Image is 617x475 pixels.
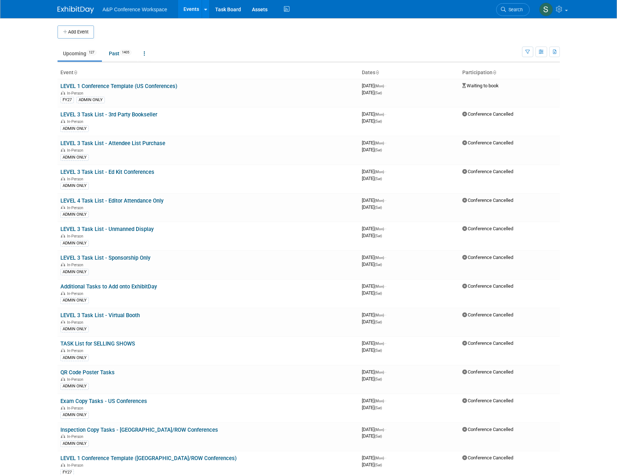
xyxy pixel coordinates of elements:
[60,269,89,275] div: ADMIN ONLY
[60,83,177,89] a: LEVEL 1 Conference Template (US Conferences)
[362,83,386,88] span: [DATE]
[67,406,86,411] span: In-Person
[385,169,386,174] span: -
[60,197,163,204] a: LEVEL 4 Task List - Editor Attendance Only
[67,205,86,210] span: In-Person
[506,7,523,12] span: Search
[375,320,382,324] span: (Sat)
[60,398,147,404] a: Exam Copy Tasks - US Conferences
[61,91,65,95] img: In-Person Event
[60,183,89,189] div: ADMIN ONLY
[67,263,86,267] span: In-Person
[67,320,86,325] span: In-Person
[362,111,386,117] span: [DATE]
[375,342,384,346] span: (Mon)
[462,340,513,346] span: Conference Cancelled
[67,234,86,239] span: In-Person
[375,141,384,145] span: (Mon)
[375,263,382,267] span: (Sat)
[375,399,384,403] span: (Mon)
[61,119,65,123] img: In-Person Event
[362,455,386,460] span: [DATE]
[58,67,359,79] th: Event
[362,462,382,467] span: [DATE]
[385,369,386,375] span: -
[362,398,386,403] span: [DATE]
[375,205,382,209] span: (Sat)
[60,154,89,161] div: ADMIN ONLY
[462,427,513,432] span: Conference Cancelled
[60,226,154,232] a: LEVEL 3 Task List - Unmanned Display
[362,369,386,375] span: [DATE]
[362,197,386,203] span: [DATE]
[67,348,86,353] span: In-Person
[76,97,105,103] div: ADMIN ONLY
[462,312,513,318] span: Conference Cancelled
[67,91,86,96] span: In-Person
[362,147,382,152] span: [DATE]
[60,240,89,247] div: ADMIN ONLY
[375,91,382,95] span: (Sat)
[120,50,131,55] span: 1405
[61,406,65,410] img: In-Person Event
[67,119,86,124] span: In-Person
[362,169,386,174] span: [DATE]
[375,170,384,174] span: (Mon)
[362,427,386,432] span: [DATE]
[375,313,384,317] span: (Mon)
[60,355,89,361] div: ADMIN ONLY
[60,125,89,132] div: ADMIN ONLY
[493,69,496,75] a: Sort by Participation Type
[60,255,150,261] a: LEVEL 3 Task List - Sponsorship Only
[375,148,382,152] span: (Sat)
[385,340,386,346] span: -
[60,412,89,418] div: ADMIN ONLY
[375,377,382,381] span: (Sat)
[60,97,74,103] div: FY27
[87,50,96,55] span: 127
[375,291,382,295] span: (Sat)
[375,84,384,88] span: (Mon)
[375,434,382,438] span: (Sat)
[462,455,513,460] span: Conference Cancelled
[61,234,65,237] img: In-Person Event
[375,119,382,123] span: (Sat)
[362,255,386,260] span: [DATE]
[60,340,135,347] a: TASK List for SELLING SHOWS
[385,427,386,432] span: -
[375,456,384,460] span: (Mon)
[375,234,382,238] span: (Sat)
[375,284,384,288] span: (Mon)
[67,148,86,153] span: In-Person
[60,211,89,218] div: ADMIN ONLY
[385,312,386,318] span: -
[362,176,382,181] span: [DATE]
[375,112,384,116] span: (Mon)
[362,312,386,318] span: [DATE]
[462,140,513,145] span: Conference Cancelled
[362,118,382,124] span: [DATE]
[362,140,386,145] span: [DATE]
[60,111,157,118] a: LEVEL 3 Task List - 3rd Party Bookseller
[362,262,382,267] span: [DATE]
[375,227,384,231] span: (Mon)
[61,205,65,209] img: In-Person Event
[362,347,382,353] span: [DATE]
[375,69,379,75] a: Sort by Start Date
[67,377,86,382] span: In-Person
[462,398,513,403] span: Conference Cancelled
[60,140,165,147] a: LEVEL 3 Task List - Attendee List Purchase
[362,283,386,289] span: [DATE]
[496,3,530,16] a: Search
[67,177,86,181] span: In-Person
[362,90,382,95] span: [DATE]
[375,177,382,181] span: (Sat)
[61,177,65,180] img: In-Person Event
[539,3,553,16] img: Samantha Klein
[67,434,86,439] span: In-Person
[58,6,94,13] img: ExhibitDay
[67,463,86,468] span: In-Person
[60,455,237,462] a: LEVEL 1 Conference Template ([GEOGRAPHIC_DATA]/ROW Conferences)
[385,398,386,403] span: -
[60,283,157,290] a: Additional Tasks to Add onto ExhibitDay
